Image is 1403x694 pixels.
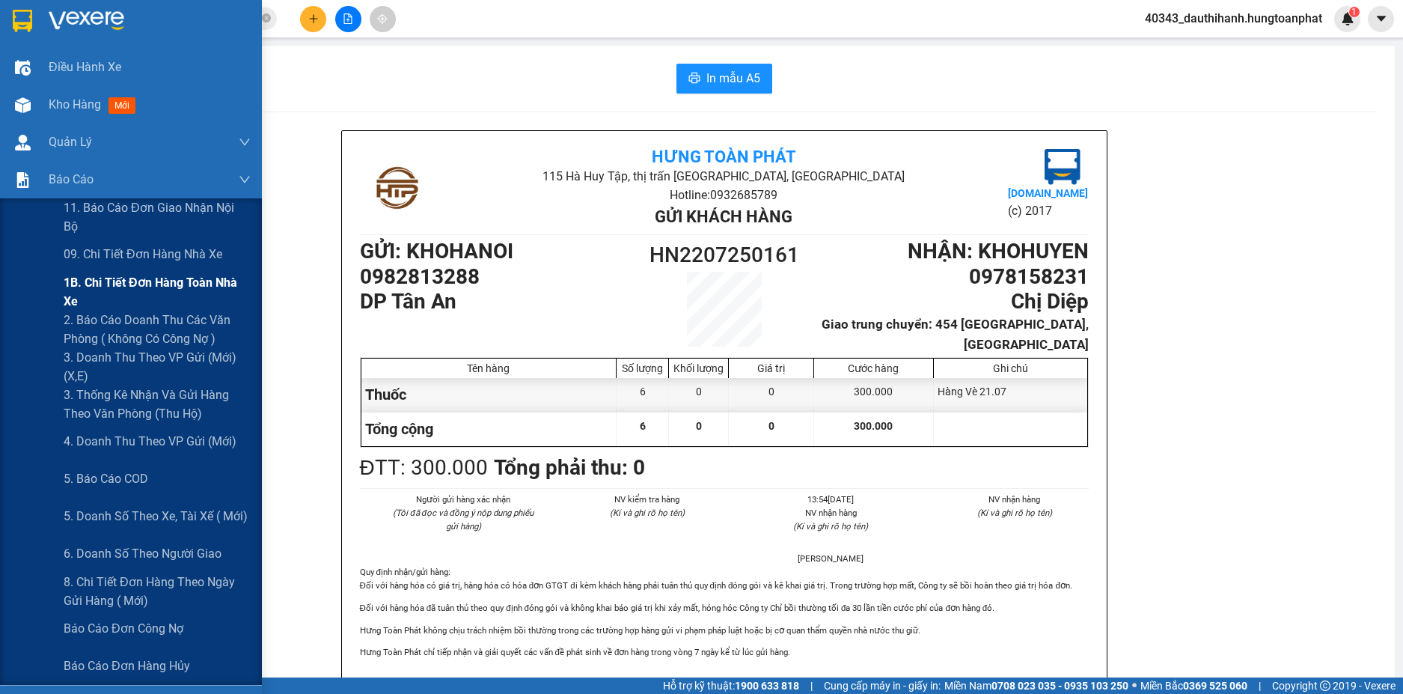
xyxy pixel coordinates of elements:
span: 0 [768,420,774,432]
li: (c) 2017 [1008,201,1088,220]
span: | [810,678,813,694]
span: 3. Doanh Thu theo VP Gửi (mới) (X,e) [64,348,251,386]
h1: 0982813288 [360,264,633,290]
button: printerIn mẫu A5 [676,64,772,94]
div: Tên hàng [365,362,613,374]
i: (Kí và ghi rõ họ tên) [610,508,685,518]
li: NV nhận hàng [757,506,905,520]
li: NV kiểm tra hàng [573,493,721,506]
img: logo.jpg [1045,149,1080,185]
span: Điều hành xe [49,58,121,76]
span: printer [688,72,700,86]
li: 115 Hà Huy Tập, thị trấn [GEOGRAPHIC_DATA], [GEOGRAPHIC_DATA] [481,167,967,186]
i: (Kí và ghi rõ họ tên) [793,521,868,532]
div: 6 [617,378,669,412]
span: ⚪️ [1132,683,1137,689]
p: Đối với hàng hóa đã tuân thủ theo quy định đóng gói và không khai báo giá trị khi xảy mất, hỏng h... [360,601,1089,615]
span: down [239,136,251,148]
li: [PERSON_NAME] [757,552,905,565]
b: NHẬN : KHOHUYEN [908,239,1089,264]
span: Kho hàng [49,97,101,112]
span: close-circle [262,12,271,26]
i: (Tôi đã đọc và đồng ý nộp dung phiếu gửi hàng) [393,508,534,532]
h1: 0978158231 [815,264,1088,290]
i: (Kí và ghi rõ họ tên) [977,508,1052,518]
span: 5. Báo cáo COD [64,469,148,488]
span: mới [108,97,135,114]
img: warehouse-icon [15,135,31,150]
sup: 1 [1349,7,1360,17]
button: plus [300,6,326,32]
div: Ghi chú [938,362,1083,374]
span: file-add [343,13,353,24]
li: Người gửi hàng xác nhận [390,493,538,506]
h1: Chị Diệp [815,289,1088,314]
p: Đối với hàng hóa có giá trị, hàng hóa có hóa đơn GTGT đi kèm khách hàng phải tuân thủ quy định đó... [360,579,1089,592]
span: caret-down [1375,12,1388,25]
img: logo-vxr [13,10,32,32]
button: caret-down [1368,6,1394,32]
span: 6. Doanh số theo người giao [64,544,221,563]
img: icon-new-feature [1341,12,1354,25]
span: 09. Chi tiết đơn hàng nhà xe [64,245,222,264]
div: Thuốc [361,378,617,412]
b: Gửi khách hàng [655,207,792,226]
div: Giá trị [733,362,810,374]
span: 4. Doanh Thu theo VP Gửi (mới) [64,432,236,451]
span: plus [308,13,319,24]
div: Khối lượng [673,362,724,374]
span: Hỗ trợ kỹ thuật: [663,678,799,694]
button: aim [370,6,396,32]
img: logo.jpg [360,149,435,224]
b: Giao trung chuyển: 454 [GEOGRAPHIC_DATA], [GEOGRAPHIC_DATA] [822,317,1089,352]
span: Miền Bắc [1140,678,1247,694]
h1: HN2207250161 [633,239,816,272]
span: 40343_dauthihanh.hungtoanphat [1133,9,1334,28]
b: GỬI : KHOHANOI [360,239,513,264]
span: close-circle [262,13,271,22]
div: Quy định nhận/gửi hàng : [360,565,1089,659]
span: In mẫu A5 [706,69,760,88]
p: Hưng Toàn Phát chỉ tiếp nhận và giải quyết các vấn đề phát sinh về đơn hàng trong vòng 7 ngày kể ... [360,645,1089,659]
li: Hotline: 0932685789 [481,186,967,204]
strong: 0708 023 035 - 0935 103 250 [991,680,1128,692]
img: warehouse-icon [15,60,31,76]
li: 13:54[DATE] [757,493,905,506]
img: solution-icon [15,172,31,188]
b: Tổng phải thu: 0 [494,455,645,480]
span: Tổng cộng [365,420,433,438]
span: 0 [696,420,702,432]
span: Báo cáo đơn công nợ [64,619,183,638]
div: Số lượng [620,362,664,374]
span: copyright [1320,681,1330,691]
strong: 0369 525 060 [1183,680,1247,692]
button: file-add [335,6,361,32]
span: 2. Báo cáo doanh thu các văn phòng ( không có công nợ ) [64,311,251,348]
span: down [239,174,251,186]
span: aim [377,13,388,24]
span: 6 [640,420,646,432]
li: NV nhận hàng [941,493,1089,506]
b: Hưng Toàn Phát [652,147,796,166]
span: 3. Thống kê nhận và gửi hàng theo văn phòng (thu hộ) [64,386,251,423]
span: Báo cáo đơn hàng hủy [64,657,190,675]
span: 8. Chi tiết đơn hàng theo ngày gửi hàng ( mới) [64,573,251,610]
span: 300.000 [854,420,893,432]
p: Hưng Toàn Phát không chịu trách nhiệm bồi thường trong các trường hợp hàng gửi vi phạm pháp luật ... [360,624,1089,637]
b: [DOMAIN_NAME] [1008,187,1088,199]
div: 300.000 [814,378,933,412]
span: Cung cấp máy in - giấy in: [824,678,941,694]
span: Quản Lý [49,133,92,151]
h1: DP Tân An [360,289,633,314]
span: 1 [1351,7,1357,17]
span: 11. Báo cáo đơn giao nhận nội bộ [64,198,251,236]
div: ĐTT : 300.000 [360,451,488,484]
span: 1B. Chi tiết đơn hàng toàn nhà xe [64,273,251,311]
strong: 1900 633 818 [735,680,799,692]
div: Cước hàng [818,362,929,374]
div: 0 [729,378,814,412]
span: | [1259,678,1261,694]
span: Báo cáo [49,170,94,189]
span: 5. Doanh số theo xe, tài xế ( mới) [64,507,248,526]
div: 0 [669,378,729,412]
